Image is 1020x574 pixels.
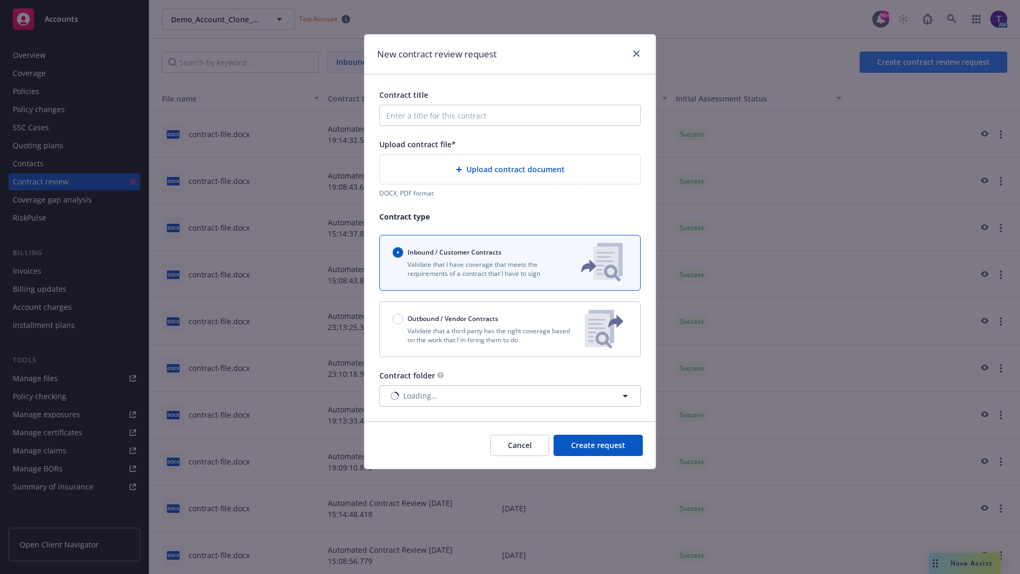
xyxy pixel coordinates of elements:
[554,435,643,456] button: Create request
[379,235,641,291] button: Inbound / Customer ContractsValidate that I have coverage that meets the requirements of a contra...
[393,247,403,258] input: Inbound / Customer Contracts
[379,189,641,198] div: DOCX, PDF format
[490,435,549,456] button: Cancel
[379,154,641,184] div: Upload contract document
[379,139,456,149] span: Upload contract file*
[508,440,532,450] span: Cancel
[407,248,501,257] span: Inbound / Customer Contracts
[379,105,641,126] input: Enter a title for this contract
[393,314,403,324] input: Outbound / Vendor Contracts
[377,47,497,61] h1: New contract review request
[630,47,643,60] a: close
[379,90,428,100] span: Contract title
[466,164,565,175] span: Upload contract document
[403,390,438,401] span: Loading...
[379,301,641,357] button: Outbound / Vendor ContractsValidate that a third party has the right coverage based on the work t...
[379,370,435,381] span: Contract folder
[571,440,625,450] span: Create request
[379,211,641,222] p: Contract type
[407,314,498,323] span: Outbound / Vendor Contracts
[379,385,641,407] button: Loading...
[393,326,576,344] p: Validate that a third party has the right coverage based on the work that I'm hiring them to do
[393,260,564,278] p: Validate that I have coverage that meets the requirements of a contract that I have to sign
